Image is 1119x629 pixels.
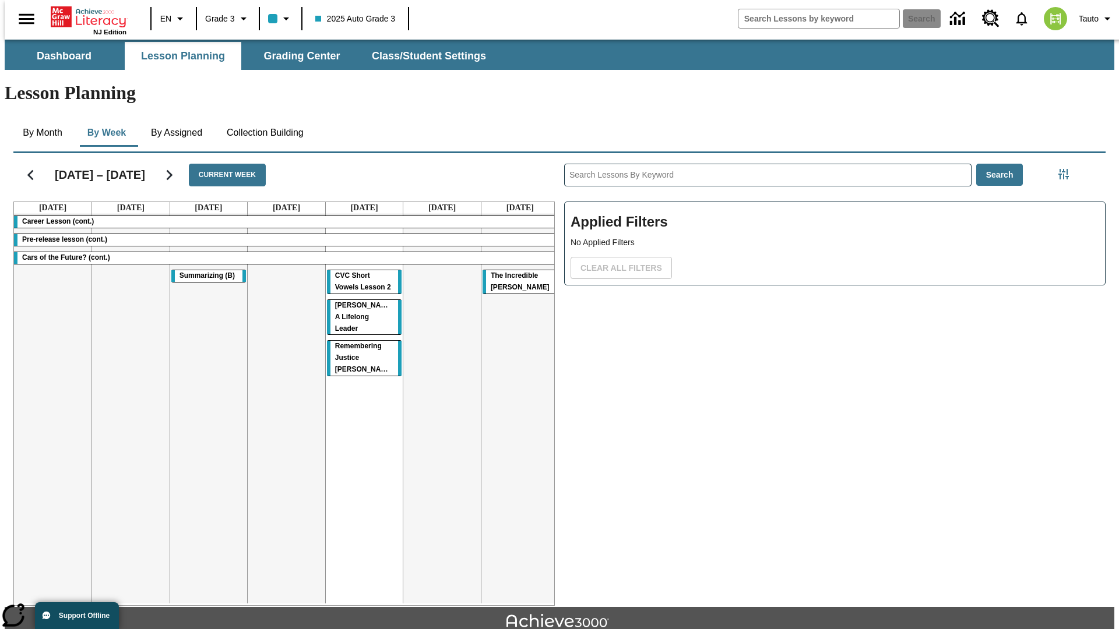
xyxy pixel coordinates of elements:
[1074,8,1119,29] button: Profile/Settings
[141,50,225,63] span: Lesson Planning
[1079,13,1099,25] span: Tauto
[504,202,536,214] a: September 28, 2025
[483,270,558,294] div: The Incredible Kellee Edwards
[37,50,92,63] span: Dashboard
[943,3,975,35] a: Data Center
[263,8,298,29] button: Class color is light blue. Change class color
[14,216,559,228] div: Career Lesson (cont.)
[975,3,1007,34] a: Resource Center, Will open in new tab
[565,164,971,186] input: Search Lessons By Keyword
[555,149,1106,606] div: Search
[59,612,110,620] span: Support Offline
[335,271,391,291] span: CVC Short Vowels Lesson 2
[1044,7,1067,30] img: avatar image
[9,2,44,36] button: Open side menu
[22,217,94,225] span: Career Lesson (cont.)
[78,119,136,147] button: By Week
[6,42,122,70] button: Dashboard
[5,82,1114,104] h1: Lesson Planning
[171,270,247,282] div: Summarizing (B)
[125,42,241,70] button: Lesson Planning
[976,164,1023,186] button: Search
[155,8,192,29] button: Language: EN, Select a language
[13,119,72,147] button: By Month
[315,13,396,25] span: 2025 Auto Grade 3
[115,202,147,214] a: September 23, 2025
[189,164,266,186] button: Current Week
[335,342,394,373] span: Remembering Justice O'Connor
[564,202,1106,285] div: Applied Filters
[154,160,184,190] button: Next
[738,9,899,28] input: search field
[571,208,1099,236] h2: Applied Filters
[263,50,340,63] span: Grading Center
[16,160,45,190] button: Previous
[327,300,402,335] div: Dianne Feinstein: A Lifelong Leader
[270,202,302,214] a: September 25, 2025
[491,271,550,291] span: The Incredible Kellee Edwards
[55,168,145,182] h2: [DATE] – [DATE]
[327,341,402,376] div: Remembering Justice O'Connor
[51,4,126,36] div: Home
[1052,162,1075,186] button: Filters Side menu
[4,149,555,606] div: Calendar
[1037,3,1074,34] button: Select a new avatar
[37,202,69,214] a: September 22, 2025
[335,301,396,333] span: Dianne Feinstein: A Lifelong Leader
[142,119,212,147] button: By Assigned
[244,42,360,70] button: Grading Center
[22,235,107,243] span: Pre-release lesson (cont.)
[14,234,559,246] div: Pre-release lesson (cont.)
[205,13,235,25] span: Grade 3
[200,8,255,29] button: Grade: Grade 3, Select a grade
[372,50,486,63] span: Class/Student Settings
[5,42,497,70] div: SubNavbar
[327,270,402,294] div: CVC Short Vowels Lesson 2
[160,13,171,25] span: EN
[217,119,313,147] button: Collection Building
[51,5,126,29] a: Home
[348,202,380,214] a: September 26, 2025
[93,29,126,36] span: NJ Edition
[14,252,559,264] div: Cars of the Future? (cont.)
[426,202,458,214] a: September 27, 2025
[192,202,224,214] a: September 24, 2025
[5,40,1114,70] div: SubNavbar
[571,236,1099,249] p: No Applied Filters
[1007,3,1037,34] a: Notifications
[35,602,119,629] button: Support Offline
[363,42,495,70] button: Class/Student Settings
[22,253,110,262] span: Cars of the Future? (cont.)
[180,271,235,280] span: Summarizing (B)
